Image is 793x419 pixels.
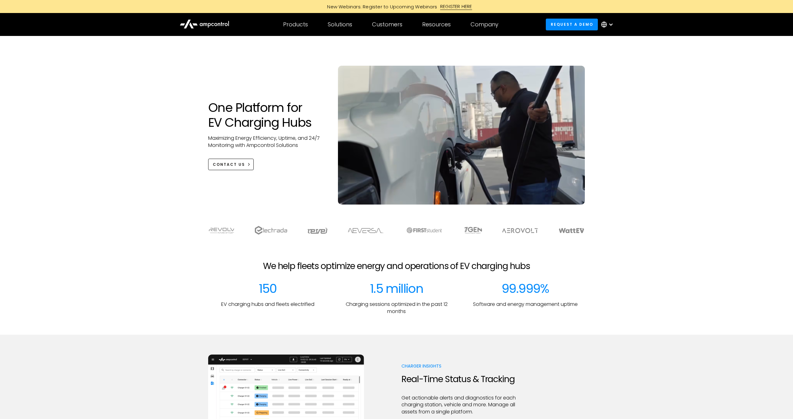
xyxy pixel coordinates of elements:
div: CONTACT US [213,162,245,167]
img: electrada logo [255,226,287,235]
img: WattEV logo [559,228,585,233]
a: New Webinars: Register to Upcoming WebinarsREGISTER HERE [257,3,536,10]
p: Maximizing Energy Efficiency, Uptime, and 24/7 Monitoring with Ampcontrol Solutions [208,135,326,149]
div: Resources [422,21,451,28]
div: Products [283,21,308,28]
p: Charging sessions optimized in the past 12 months [337,301,456,315]
div: 99.999% [502,281,549,296]
div: Solutions [328,21,352,28]
div: Company [471,21,498,28]
p: Software and energy management uptime [473,301,578,308]
p: Charger Insights [401,363,521,369]
img: Aerovolt Logo [502,228,539,233]
div: Customers [372,21,402,28]
a: Request a demo [546,19,598,30]
div: REGISTER HERE [440,3,472,10]
div: 1.5 million [370,281,423,296]
div: 150 [259,281,277,296]
h2: Real-Time Status & Tracking [401,374,521,385]
h1: One Platform for EV Charging Hubs [208,100,326,130]
h2: We help fleets optimize energy and operations of EV charging hubs [263,261,530,271]
p: EV charging hubs and fleets electrified [221,301,314,308]
p: Get actionable alerts and diagnostics for each charging station, vehicle and more. Manage all ass... [401,395,521,415]
a: CONTACT US [208,159,254,170]
div: New Webinars: Register to Upcoming Webinars [321,3,440,10]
